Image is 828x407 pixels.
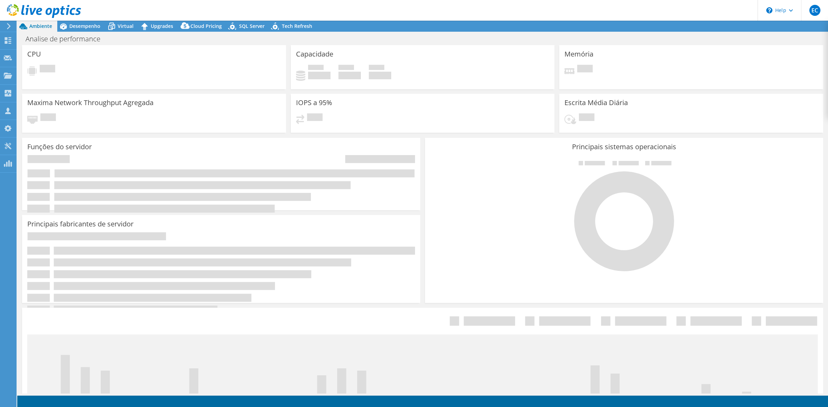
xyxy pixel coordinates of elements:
span: EC [809,5,820,16]
h3: CPU [27,50,41,58]
h4: 0 GiB [308,72,331,79]
span: Pendente [40,65,55,74]
h3: Funções do servidor [27,143,92,151]
h4: 0 GiB [369,72,391,79]
span: Cloud Pricing [190,23,222,29]
span: Virtual [118,23,134,29]
h1: Analise de performance [22,35,111,43]
h3: IOPS a 95% [296,99,332,106]
span: Pendente [579,113,594,123]
h3: Capacidade [296,50,333,58]
h3: Principais fabricantes de servidor [27,220,134,228]
h4: 0 GiB [338,72,361,79]
span: SQL Server [239,23,265,29]
span: Pendente [307,113,323,123]
h3: Escrita Média Diária [564,99,628,106]
span: Disponível [338,65,354,72]
span: Usado [308,65,324,72]
span: Desempenho [69,23,100,29]
h3: Memória [564,50,593,58]
span: Total [369,65,384,72]
h3: Maxima Network Throughput Agregada [27,99,154,106]
span: Pendente [40,113,56,123]
span: Pendente [577,65,593,74]
span: Tech Refresh [282,23,312,29]
span: Upgrades [151,23,173,29]
span: Ambiente [29,23,52,29]
svg: \n [766,7,772,13]
h3: Principais sistemas operacionais [430,143,818,151]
